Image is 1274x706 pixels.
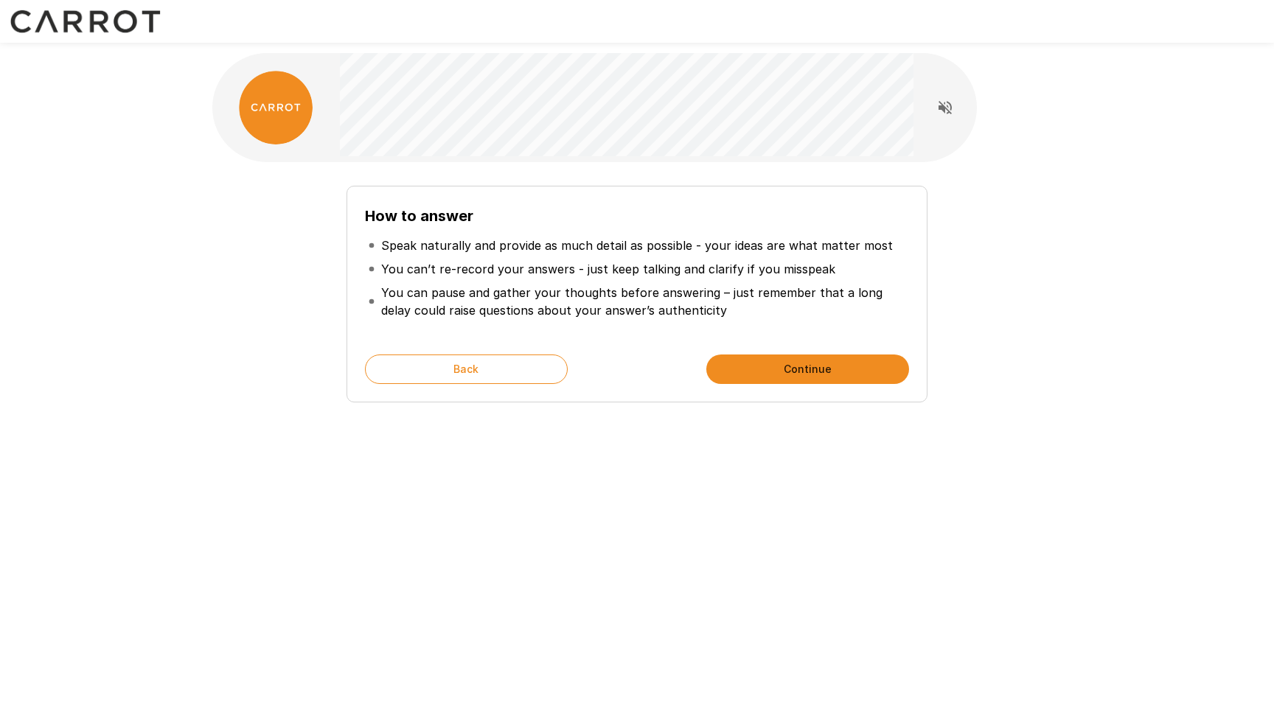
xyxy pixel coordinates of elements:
p: You can pause and gather your thoughts before answering – just remember that a long delay could r... [381,284,906,319]
button: Back [365,354,568,384]
button: Continue [706,354,909,384]
p: Speak naturally and provide as much detail as possible - your ideas are what matter most [381,237,893,254]
img: carrot_logo.png [239,71,313,144]
b: How to answer [365,207,473,225]
button: Read questions aloud [930,93,960,122]
p: You can’t re-record your answers - just keep talking and clarify if you misspeak [381,260,835,278]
